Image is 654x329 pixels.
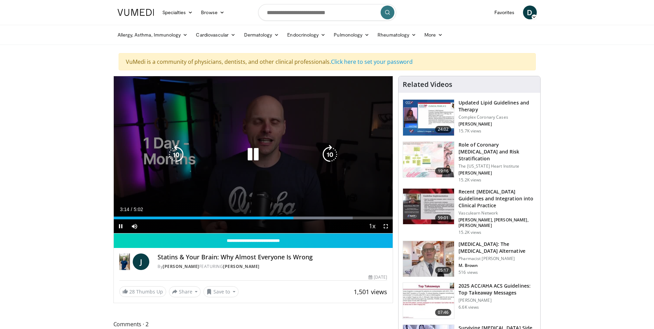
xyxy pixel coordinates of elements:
[134,207,143,212] span: 5:02
[113,320,393,329] span: Comments 2
[459,210,536,216] p: Vasculearn Network
[119,253,130,270] img: Dr. Jordan Rennicke
[435,126,452,133] span: 24:02
[203,286,239,297] button: Save to
[158,253,387,261] h4: Statins & Your Brain: Why Almost Everyone Is Wrong
[435,267,452,274] span: 05:17
[435,309,452,316] span: 07:46
[192,28,240,42] a: Cardiovascular
[403,100,454,136] img: 77f671eb-9394-4acc-bc78-a9f077f94e00.150x105_q85_crop-smart_upscale.jpg
[403,241,536,277] a: 05:17 [MEDICAL_DATA]: The [MEDICAL_DATA] Alternative Pharmacist [PERSON_NAME] M. Brown 516 views
[459,263,536,268] p: M. Brown
[330,28,373,42] a: Pulmonology
[459,230,481,235] p: 15.2K views
[223,263,260,269] a: [PERSON_NAME]
[354,288,387,296] span: 1,501 views
[459,256,536,261] p: Pharmacist [PERSON_NAME]
[403,80,452,89] h4: Related Videos
[365,219,379,233] button: Playback Rate
[459,188,536,209] h3: Recent [MEDICAL_DATA] Guidelines and Integration into Clinical Practice
[459,298,536,303] p: [PERSON_NAME]
[118,9,154,16] img: VuMedi Logo
[403,283,454,319] img: 369ac253-1227-4c00-b4e1-6e957fd240a8.150x105_q85_crop-smart_upscale.jpg
[197,6,229,19] a: Browse
[403,188,536,235] a: 59:01 Recent [MEDICAL_DATA] Guidelines and Integration into Clinical Practice Vasculearn Network ...
[403,99,536,136] a: 24:02 Updated Lipid Guidelines and Therapy Complex Coronary Cases [PERSON_NAME] 15.7K views
[331,58,413,66] a: Click here to set your password
[459,128,481,134] p: 15.7K views
[435,168,452,175] span: 19:16
[420,28,447,42] a: More
[435,215,452,221] span: 59:01
[114,76,393,233] video-js: Video Player
[163,263,199,269] a: [PERSON_NAME]
[133,253,149,270] a: J
[119,53,536,70] div: VuMedi is a community of physicians, dentists, and other clinical professionals.
[114,217,393,219] div: Progress Bar
[258,4,396,21] input: Search topics, interventions
[459,99,536,113] h3: Updated Lipid Guidelines and Therapy
[373,28,420,42] a: Rheumatology
[459,163,536,169] p: The [US_STATE] Heart Institute
[459,114,536,120] p: Complex Coronary Cases
[459,241,536,255] h3: [MEDICAL_DATA]: The [MEDICAL_DATA] Alternative
[523,6,537,19] a: D
[169,286,201,297] button: Share
[119,286,166,297] a: 28 Thumbs Up
[131,207,132,212] span: /
[369,274,387,280] div: [DATE]
[459,121,536,127] p: [PERSON_NAME]
[403,282,536,319] a: 07:46 2025 ACC/AHA ACS Guidelines: Top Takeaway Messages [PERSON_NAME] 6.6K views
[459,305,479,310] p: 6.6K views
[459,282,536,296] h3: 2025 ACC/AHA ACS Guidelines: Top Takeaway Messages
[128,219,141,233] button: Mute
[240,28,283,42] a: Dermatology
[379,219,393,233] button: Fullscreen
[403,241,454,277] img: ce9609b9-a9bf-4b08-84dd-8eeb8ab29fc6.150x105_q85_crop-smart_upscale.jpg
[403,189,454,225] img: 87825f19-cf4c-4b91-bba1-ce218758c6bb.150x105_q85_crop-smart_upscale.jpg
[459,170,536,176] p: [PERSON_NAME]
[459,217,536,228] p: [PERSON_NAME], [PERSON_NAME], [PERSON_NAME]
[459,177,481,183] p: 15.2K views
[158,6,197,19] a: Specialties
[459,141,536,162] h3: Role of Coronary [MEDICAL_DATA] and Risk Stratification
[403,141,536,183] a: 19:16 Role of Coronary [MEDICAL_DATA] and Risk Stratification The [US_STATE] Heart Institute [PER...
[403,142,454,178] img: 1efa8c99-7b8a-4ab5-a569-1c219ae7bd2c.150x105_q85_crop-smart_upscale.jpg
[158,263,387,270] div: By FEATURING
[283,28,330,42] a: Endocrinology
[129,288,135,295] span: 28
[113,28,192,42] a: Allergy, Asthma, Immunology
[459,270,478,275] p: 516 views
[490,6,519,19] a: Favorites
[114,219,128,233] button: Pause
[120,207,129,212] span: 3:14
